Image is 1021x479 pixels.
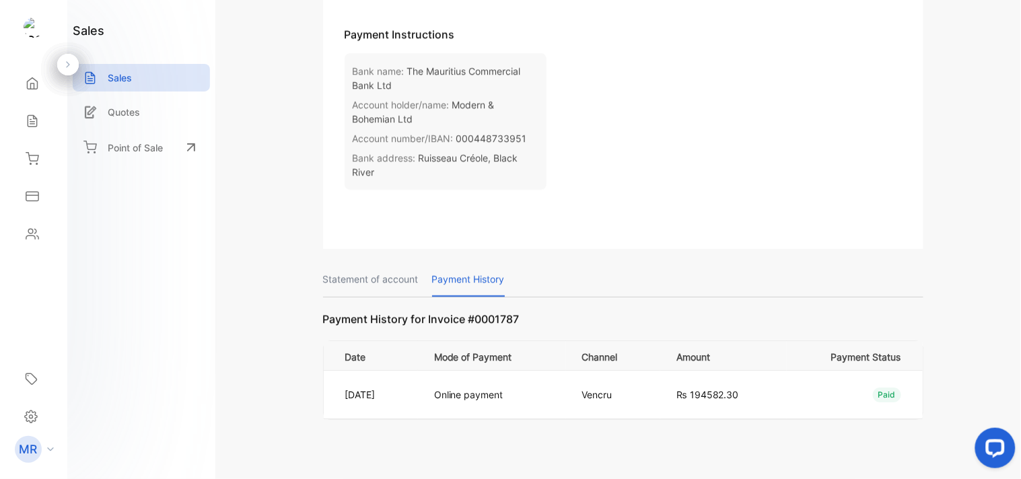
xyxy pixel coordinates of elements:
[432,262,505,297] p: Payment History
[353,99,450,110] span: Account holder/name:
[434,388,555,402] p: Online payment
[456,133,527,144] span: 000448733951
[323,262,419,297] p: Statement of account
[73,64,210,91] a: Sales
[73,133,210,162] a: Point of Sale
[345,26,902,42] p: Payment Instructions
[792,347,901,364] p: Payment Status
[24,17,44,38] img: logo
[345,347,417,364] p: Date
[73,22,104,40] h1: sales
[108,141,163,155] p: Point of Sale
[108,71,132,85] p: Sales
[582,347,649,364] p: Channel
[964,422,1021,479] iframe: LiveChat chat widget
[345,388,417,402] p: [DATE]
[73,98,210,126] a: Quotes
[582,388,649,402] p: Vencru
[873,388,901,402] div: Paid
[353,133,454,144] span: Account number/IBAN:
[676,347,775,364] p: Amount
[353,152,518,178] span: Ruisseau Créole, Black River
[323,311,923,340] p: Payment History for Invoice #0001787
[20,441,38,458] p: MR
[676,388,775,402] p: ₨ 194582.30
[434,347,555,364] p: Mode of Payment
[353,65,521,91] span: The Mauritius Commercial Bank Ltd
[353,65,404,77] span: Bank name:
[353,152,416,163] span: Bank address:
[108,105,140,119] p: Quotes
[353,99,495,124] span: Modern & Bohemian Ltd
